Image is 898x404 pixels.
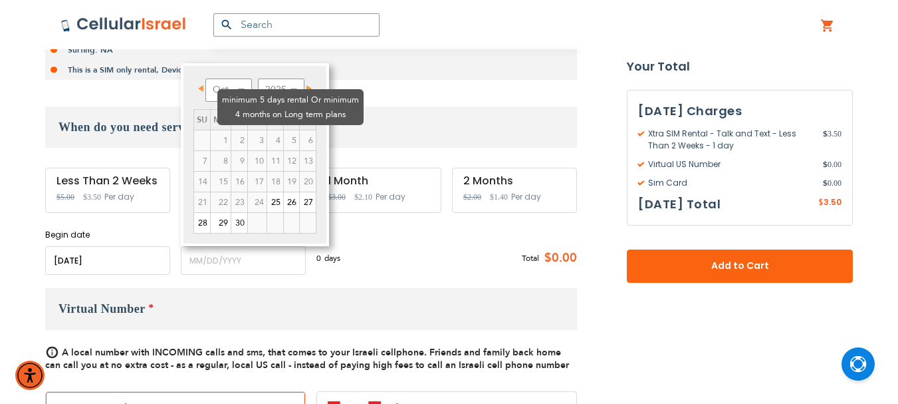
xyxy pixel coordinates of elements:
[522,252,539,264] span: Total
[306,85,312,92] span: Next
[205,79,252,102] select: Select month
[181,246,306,275] input: MM/DD/YYYY
[324,252,340,264] span: days
[104,191,134,203] span: Per day
[56,175,159,187] div: Less Than 2 Weeks
[823,177,828,189] span: $
[638,101,842,121] h3: [DATE] Charges
[248,192,267,212] td: minimum 5 days rental Or minimum 4 months on Long term plans
[68,45,113,55] strong: Surfing: NA
[627,250,853,283] button: Add to Cart
[231,213,247,233] a: 30
[60,17,187,33] img: Cellular Israel Logo
[328,175,430,187] div: 1 Month
[58,302,146,315] span: Virtual Number
[56,192,74,202] span: $5.00
[328,192,346,202] span: $3.00
[376,191,405,203] span: Per day
[83,192,101,202] span: $3.50
[211,192,231,212] span: 22
[818,197,824,209] span: $
[354,192,372,202] span: $2.10
[638,158,823,170] span: Virtual US Number
[15,361,45,390] div: Accessibility Menu
[45,246,170,275] input: MM/DD/YYYY
[231,192,248,212] td: minimum 5 days rental Or minimum 4 months on Long term plans
[463,192,481,202] span: $2.00
[823,128,842,152] span: 3.50
[823,128,828,140] span: $
[627,57,853,77] strong: Your Total
[511,191,541,203] span: Per day
[638,177,823,189] span: Sim Card
[195,81,211,97] a: Prev
[198,85,203,92] span: Prev
[45,106,577,148] h3: When do you need service?
[231,192,247,212] span: 23
[823,158,842,170] span: 0.00
[463,175,566,187] div: 2 Months
[671,260,809,274] span: Add to Cart
[638,128,823,152] span: Xtra SIM Rental - Talk and Text - Less Than 2 Weeks - 1 day
[45,346,569,371] span: A local number with INCOMING calls and sms, that comes to your Israeli cellphone. Friends and fam...
[823,158,828,170] span: $
[213,13,380,37] input: Search
[284,192,299,212] a: 26
[211,213,231,233] a: 29
[194,192,210,212] span: 21
[211,192,231,212] td: minimum 5 days rental Or minimum 4 months on Long term plans
[300,192,316,212] a: 27
[823,177,842,189] span: 0.00
[45,229,170,241] label: Begin date
[267,192,283,212] a: 25
[316,252,324,264] span: 0
[638,194,721,214] h3: [DATE] Total
[194,213,210,233] a: 28
[490,192,508,202] span: $1.40
[298,81,315,97] a: Next
[248,192,267,212] span: 24
[194,192,211,212] td: minimum 5 days rental Or minimum 4 months on Long term plans
[539,248,577,268] span: $0.00
[68,65,243,75] strong: This is a SIM only rental, Device NOT included
[258,79,304,102] select: Select year
[824,196,842,208] span: 3.50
